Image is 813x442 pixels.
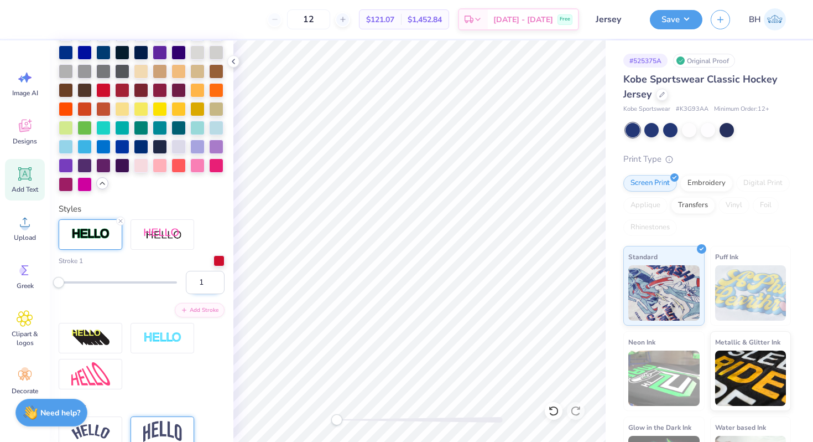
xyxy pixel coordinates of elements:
[17,281,34,290] span: Greek
[718,197,749,214] div: Vinyl
[623,175,677,192] div: Screen Print
[143,332,182,345] img: Negative Space
[714,105,769,114] span: Minimum Order: 12 +
[71,329,110,347] img: 3D Illusion
[493,14,553,25] span: [DATE] - [DATE]
[628,422,691,433] span: Glow in the Dark Ink
[715,351,786,406] img: Metallic & Glitter Ink
[623,105,670,114] span: Kobe Sportswear
[650,10,702,29] button: Save
[744,8,791,30] a: BH
[59,256,83,266] label: Stroke 1
[331,414,342,425] div: Accessibility label
[628,336,655,348] span: Neon Ink
[676,105,708,114] span: # K3G93AA
[623,54,668,68] div: # 525375A
[715,251,738,263] span: Puff Ink
[623,73,777,101] span: Kobe Sportswear Classic Hockey Jersey
[175,303,225,317] button: Add Stroke
[715,422,766,433] span: Water based Ink
[680,175,733,192] div: Embroidery
[7,330,43,347] span: Clipart & logos
[560,16,570,23] span: Free
[12,387,38,395] span: Decorate
[628,265,700,321] img: Standard
[623,197,668,214] div: Applique
[12,89,38,97] span: Image AI
[628,351,700,406] img: Neon Ink
[764,8,786,30] img: Bella Henkels
[628,251,658,263] span: Standard
[366,14,394,25] span: $121.07
[753,197,779,214] div: Foil
[71,424,110,439] img: Arc
[623,153,791,166] div: Print Type
[14,233,36,242] span: Upload
[673,54,735,68] div: Original Proof
[287,9,330,29] input: – –
[143,421,182,442] img: Arch
[71,362,110,386] img: Free Distort
[715,265,786,321] img: Puff Ink
[13,137,37,146] span: Designs
[40,408,80,418] strong: Need help?
[71,228,110,240] img: Stroke
[59,203,81,215] label: Styles
[143,228,182,241] img: Shadow
[623,219,677,236] div: Rhinestones
[736,175,790,192] div: Digital Print
[715,336,780,348] span: Metallic & Glitter Ink
[408,14,442,25] span: $1,452.84
[12,185,38,194] span: Add Text
[587,8,642,30] input: Untitled Design
[749,13,761,26] span: BH
[671,197,715,214] div: Transfers
[53,277,64,288] div: Accessibility label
